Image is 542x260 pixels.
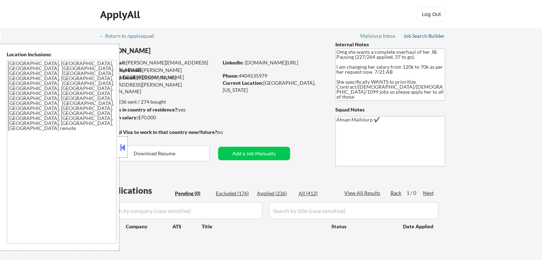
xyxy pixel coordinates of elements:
[100,9,142,21] div: ApplyAll
[100,59,218,73] div: [PERSON_NAME][EMAIL_ADDRESS][DOMAIN_NAME]
[216,190,252,197] div: Excluded (176)
[172,223,202,230] div: ATS
[223,73,239,79] strong: Phone:
[7,51,117,58] div: Location Inclusions:
[100,46,246,55] div: [PERSON_NAME]
[407,189,423,197] div: 1 / 0
[403,33,445,38] div: Job Search Builder
[100,67,218,80] div: [PERSON_NAME][EMAIL_ADDRESS][DOMAIN_NAME]
[257,190,293,197] div: Applied (236)
[99,106,216,113] div: yes
[360,33,396,38] div: Mailslurp Inbox
[102,186,172,195] div: Applications
[223,80,263,86] strong: Current Location:
[344,189,382,197] div: View All Results
[217,129,238,136] div: no
[175,190,211,197] div: Pending (0)
[403,223,434,230] div: Date Applied
[100,145,210,161] button: Download Resume
[269,202,438,219] input: Search by title (case sensitive)
[100,129,218,135] strong: Will need Visa to work in that country now/future?:
[99,98,218,105] div: 236 sent / 274 bought
[100,74,218,95] div: [PERSON_NAME][EMAIL_ADDRESS][PERSON_NAME][DOMAIN_NAME]
[391,189,402,197] div: Back
[423,189,434,197] div: Next
[126,223,172,230] div: Company
[223,79,324,93] div: [GEOGRAPHIC_DATA], [US_STATE]
[202,223,325,230] div: Title
[99,114,218,121] div: $70,000
[223,59,244,66] strong: LinkedIn:
[245,59,298,66] a: [DOMAIN_NAME][URL]
[335,106,445,113] div: Squad Notes
[360,33,396,40] a: Mailslurp Inbox
[99,106,179,113] strong: Can work in country of residence?:
[331,220,393,233] div: Status
[99,33,161,38] div: ← Return to /applysquad
[335,41,445,48] div: Internal Notes
[417,7,446,21] button: Log Out
[299,190,334,197] div: All (412)
[102,202,262,219] input: Search by company (case sensitive)
[99,33,161,40] a: ← Return to /applysquad
[218,147,290,160] button: Add a Job Manually
[403,33,445,40] a: Job Search Builder
[223,72,324,79] div: 4404535979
